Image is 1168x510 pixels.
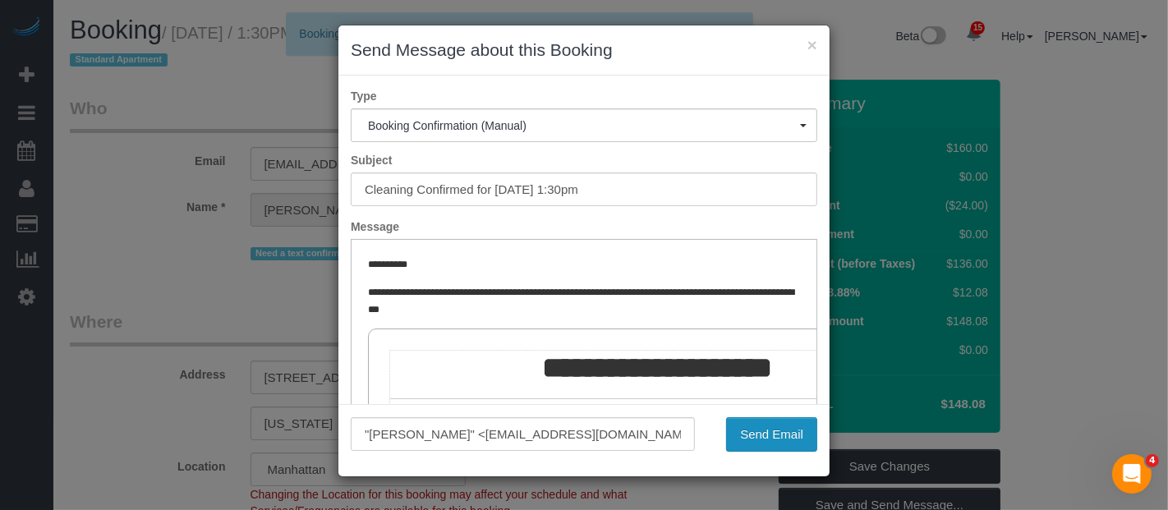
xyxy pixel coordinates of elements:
button: Booking Confirmation (Manual) [351,108,817,142]
label: Subject [338,152,830,168]
h3: Send Message about this Booking [351,38,817,62]
span: 4 [1146,454,1159,467]
label: Type [338,88,830,104]
iframe: Rich Text Editor, editor1 [352,240,816,496]
span: Booking Confirmation (Manual) [368,119,800,132]
button: Send Email [726,417,817,452]
input: Subject [351,172,817,206]
label: Message [338,218,830,235]
iframe: Intercom live chat [1112,454,1152,494]
button: × [807,36,817,53]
